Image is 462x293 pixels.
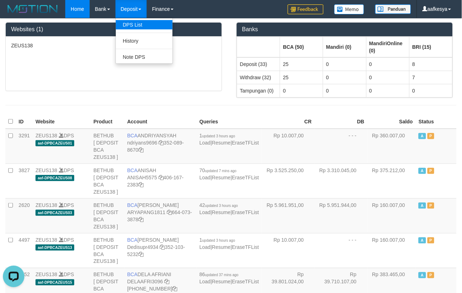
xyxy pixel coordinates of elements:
td: 0 [280,84,323,97]
a: Copy ndriyans9696 to clipboard [159,140,164,146]
span: 1 [199,133,235,138]
a: Copy ARYAPANG1811 to clipboard [167,209,172,215]
td: 3827 [16,164,33,198]
td: 8 [409,57,452,71]
span: Active [419,272,426,278]
td: 2620 [16,198,33,233]
span: updated 3 hours ago [202,238,235,242]
span: BCA [127,272,138,278]
th: Status [416,115,457,129]
td: Rp 3.310.045,00 [315,164,367,198]
th: Saldo [367,115,416,129]
td: 0 [366,84,409,97]
td: BETHUB [ DEPOSIT BCA ZEUS138 ] [91,198,124,233]
a: ndriyans9696 [127,140,157,146]
td: - - - [315,129,367,164]
span: aaf-DPBCAZEUS15 [36,279,74,285]
span: BCA [127,133,138,138]
td: Withdraw (32) [237,71,280,84]
td: 0 [366,71,409,84]
span: 42 [199,202,238,208]
a: Dedisupr4934 [127,244,159,250]
span: aaf-DPBCAZEUS13 [36,245,74,251]
span: Paused [428,133,435,139]
th: CR [262,115,315,129]
h3: Banks [242,26,447,33]
td: [PERSON_NAME] 664-073-3878 [124,198,197,233]
a: Load [199,279,211,285]
td: Rp 10.007,00 [262,129,315,164]
td: 0 [323,84,366,97]
td: ANISAH 406-167-2383 [124,164,197,198]
span: Paused [428,237,435,244]
a: Copy 4061672383 to clipboard [138,182,143,188]
span: | | [199,272,259,285]
span: BCA [127,202,138,208]
h3: Websites (1) [11,26,216,33]
span: Paused [428,168,435,174]
a: ZEUS138 [36,272,57,278]
span: Active [419,203,426,209]
a: EraseTFList [232,175,259,180]
a: DELAAFRI3096 [127,279,163,285]
td: Rp 160.007,00 [367,233,416,268]
td: [PERSON_NAME] 352-103-5232 [124,233,197,268]
th: Group: activate to sort column ascending [280,37,323,57]
a: ZEUS138 [36,202,57,208]
td: Rp 5.961.951,00 [262,198,315,233]
td: 0 [409,84,452,97]
button: Open LiveChat chat widget [3,3,24,24]
a: Resume [212,279,231,285]
th: Queries [197,115,262,129]
p: ZEUS138 [11,42,216,49]
span: Active [419,133,426,139]
td: 7 [409,71,452,84]
a: ZEUS138 [36,237,57,243]
a: ARYAPANG1811 [127,209,166,215]
span: BCA [127,237,138,243]
a: Load [199,175,211,180]
a: Copy ANISAH5575 to clipboard [159,175,164,180]
td: 4497 [16,233,33,268]
td: BETHUB [ DEPOSIT BCA ZEUS138 ] [91,129,124,164]
td: - - - [315,233,367,268]
span: updated 3 hours ago [202,134,235,138]
th: Group: activate to sort column ascending [237,37,280,57]
td: DPS [33,233,91,268]
td: Rp 360.007,00 [367,129,416,164]
td: Rp 375.212,00 [367,164,416,198]
span: updated 3 hours ago [205,204,238,208]
th: Group: activate to sort column ascending [323,37,366,57]
span: aaf-DPBCAZEUS01 [36,140,74,146]
th: ID [16,115,33,129]
span: aaf-DPBCAZEUS03 [36,210,74,216]
td: 25 [280,71,323,84]
a: ZEUS138 [36,167,57,173]
th: Website [33,115,91,129]
span: Paused [428,272,435,278]
a: Load [199,140,211,146]
td: DPS [33,198,91,233]
img: MOTION_logo.png [5,4,60,14]
a: Copy DELAAFRI3096 to clipboard [164,279,169,285]
th: Group: activate to sort column ascending [366,37,409,57]
a: Copy 6640733878 to clipboard [138,217,143,222]
td: DPS [33,164,91,198]
a: EraseTFList [232,244,259,250]
span: | | [199,167,259,180]
td: Rp 5.951.944,00 [315,198,367,233]
td: BETHUB [ DEPOSIT BCA ZEUS138 ] [91,233,124,268]
th: Product [91,115,124,129]
span: updated 7 mins ago [205,169,237,173]
span: | | [199,133,259,146]
a: Copy 3520898670 to clipboard [138,147,143,153]
a: Copy 3521035232 to clipboard [138,251,143,257]
td: Rp 160.007,00 [367,198,416,233]
img: Button%20Memo.svg [334,4,364,14]
th: Account [124,115,197,129]
a: DPS List [116,20,173,29]
td: 3291 [16,129,33,164]
a: History [116,36,173,46]
td: 0 [323,71,366,84]
span: 70 [199,167,236,173]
